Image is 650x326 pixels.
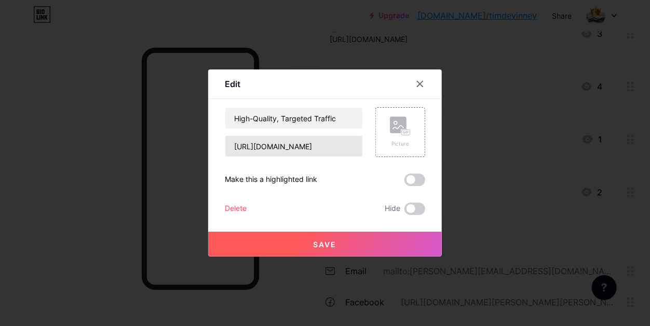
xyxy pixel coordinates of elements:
[225,174,317,186] div: Make this a highlighted link
[385,203,400,215] span: Hide
[225,78,240,90] div: Edit
[225,108,362,129] input: Title
[225,136,362,157] input: URL
[208,232,442,257] button: Save
[225,203,247,215] div: Delete
[314,240,337,249] span: Save
[390,140,411,148] div: Picture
